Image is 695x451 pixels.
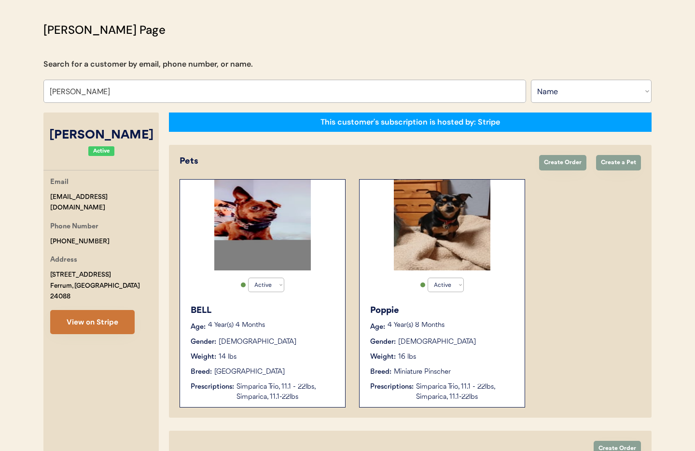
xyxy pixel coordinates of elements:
[50,177,69,189] div: Email
[43,21,166,39] div: [PERSON_NAME] Page
[370,352,396,362] div: Weight:
[191,304,335,317] div: BELL
[180,155,529,168] div: Pets
[388,322,515,329] p: 4 Year(s) 8 Months
[50,310,135,334] button: View on Stripe
[43,58,253,70] div: Search for a customer by email, phone number, or name.
[398,337,476,347] div: [DEMOGRAPHIC_DATA]
[219,352,236,362] div: 14 lbs
[50,236,110,247] div: [PHONE_NUMBER]
[214,367,285,377] div: [GEOGRAPHIC_DATA]
[370,382,414,392] div: Prescriptions:
[191,337,216,347] div: Gender:
[370,304,515,317] div: Poppie
[370,367,391,377] div: Breed:
[416,382,515,402] div: Simparica Trio, 11.1 - 22lbs, Simparica, 11.1-22lbs
[191,382,234,392] div: Prescriptions:
[50,254,77,267] div: Address
[214,180,311,270] img: d89185ae-93e7-4a42-ac1a-7676681064f1-1_all_8389.jpg
[191,322,206,332] div: Age:
[398,352,416,362] div: 16 lbs
[50,221,98,233] div: Phone Number
[394,180,490,270] img: 1000001283.jpg
[43,80,526,103] input: Search by name
[539,155,586,170] button: Create Order
[43,127,159,145] div: [PERSON_NAME]
[596,155,641,170] button: Create a Pet
[219,337,296,347] div: [DEMOGRAPHIC_DATA]
[320,117,500,127] div: This customer's subscription is hosted by: Stripe
[236,382,335,402] div: Simparica Trio, 11.1 - 22lbs, Simparica, 11.1-22lbs
[191,367,212,377] div: Breed:
[370,337,396,347] div: Gender:
[50,192,159,214] div: [EMAIL_ADDRESS][DOMAIN_NAME]
[50,269,159,302] div: [STREET_ADDRESS] Ferrum, [GEOGRAPHIC_DATA] 24088
[191,352,216,362] div: Weight:
[370,322,385,332] div: Age:
[394,367,451,377] div: Miniature Pinscher
[208,322,335,329] p: 4 Year(s) 4 Months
